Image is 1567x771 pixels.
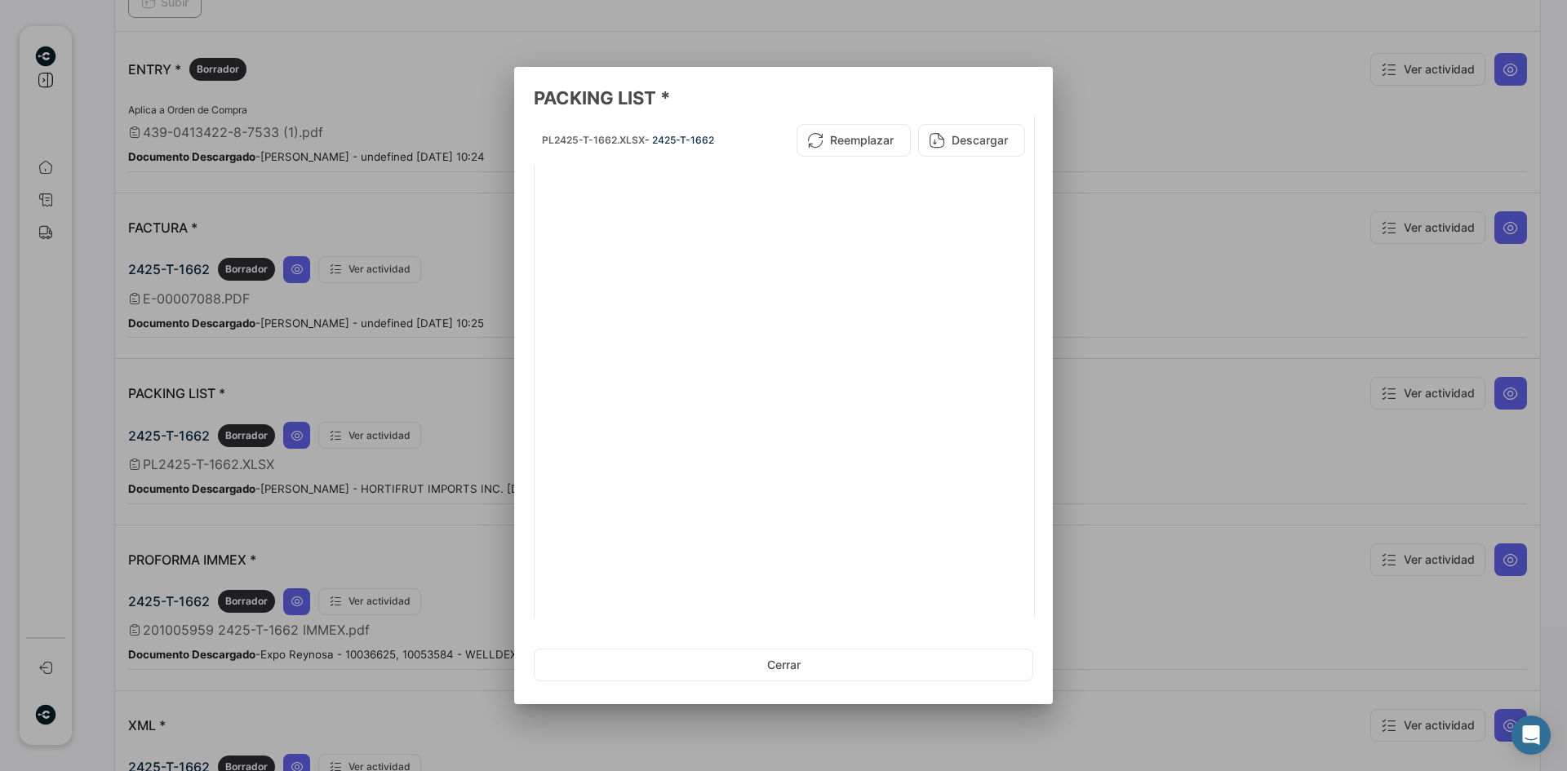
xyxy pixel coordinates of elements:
span: - 2425-T-1662 [645,134,714,146]
span: PL2425-T-1662.XLSX [542,134,645,146]
h3: PACKING LIST * [534,86,1033,109]
button: Descargar [918,124,1025,157]
button: Reemplazar [797,124,911,157]
button: Cerrar [534,649,1033,681]
div: Abrir Intercom Messenger [1512,716,1551,755]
